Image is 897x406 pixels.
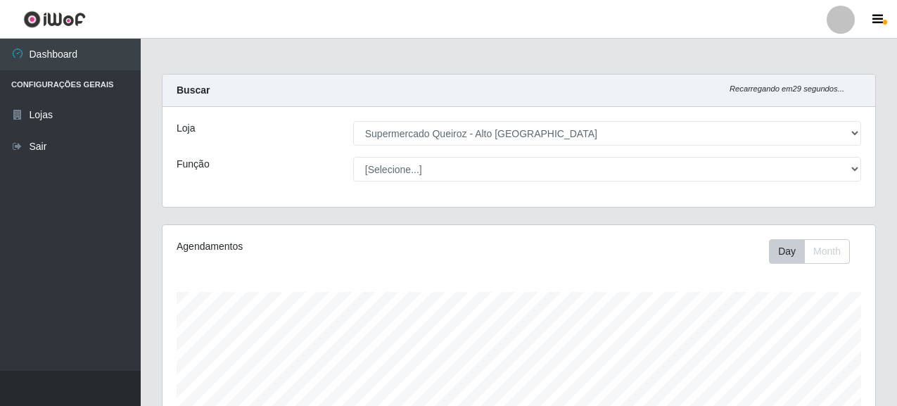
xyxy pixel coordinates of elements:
[730,84,844,93] i: Recarregando em 29 segundos...
[177,121,195,136] label: Loja
[177,239,450,254] div: Agendamentos
[177,84,210,96] strong: Buscar
[769,239,805,264] button: Day
[177,157,210,172] label: Função
[23,11,86,28] img: CoreUI Logo
[804,239,850,264] button: Month
[769,239,850,264] div: First group
[769,239,861,264] div: Toolbar with button groups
